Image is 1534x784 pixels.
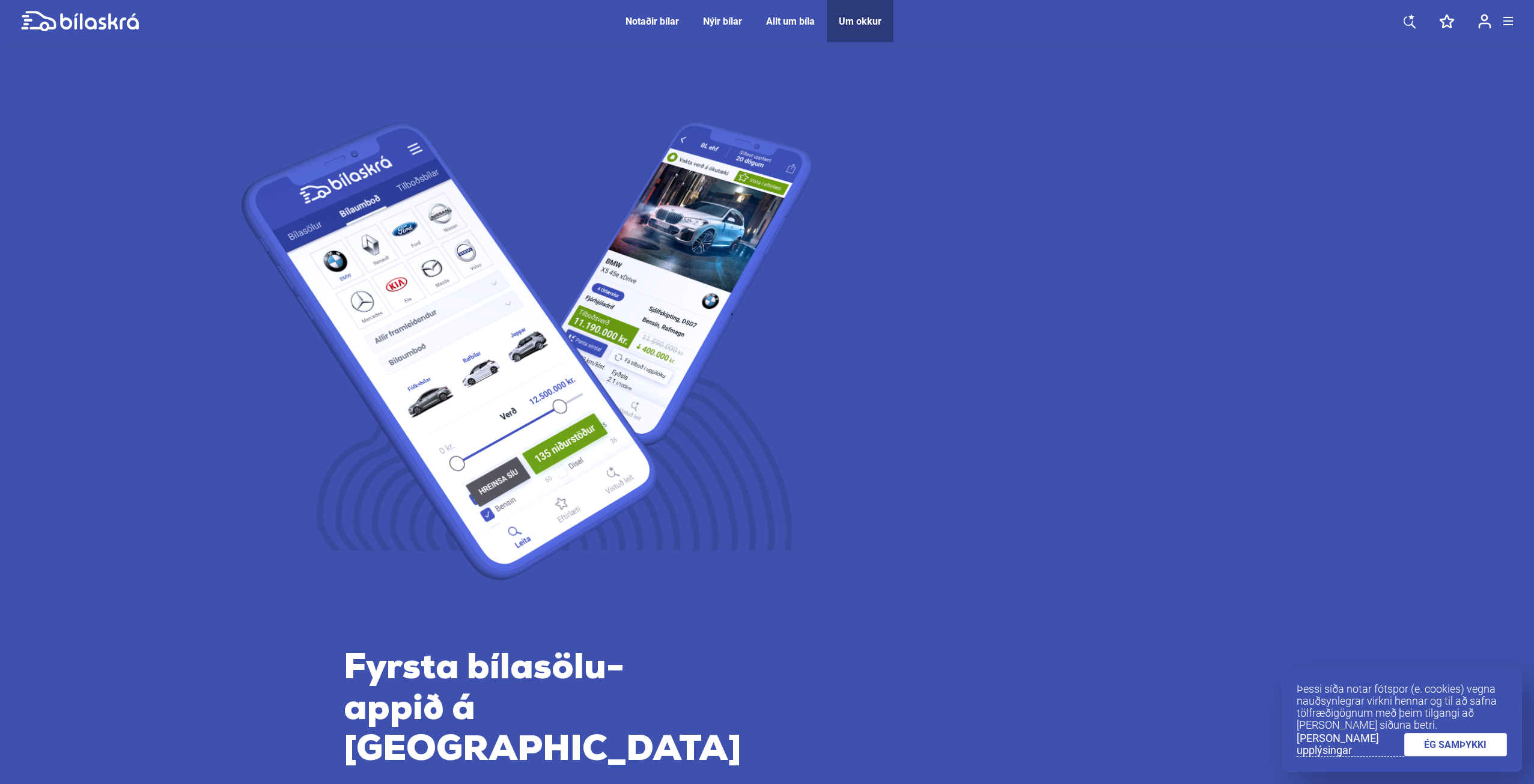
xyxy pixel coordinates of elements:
img: phones [187,51,955,757]
p: Þessi síða notar fótspor (e. cookies) vegna nauðsynlegrar virkni hennar og til að safna tölfræðig... [1297,683,1507,731]
a: Notaðir bílar [625,16,679,27]
a: Um okkur [839,16,881,27]
a: [PERSON_NAME] upplýsingar [1297,732,1404,757]
a: ÉG SAMÞYKKI [1404,733,1508,756]
a: Allt um bíla [766,16,815,27]
img: user-login.svg [1478,14,1491,29]
a: Nýir bílar [703,16,742,27]
h1: Fyrsta bílasölu- appið á [GEOGRAPHIC_DATA] [344,649,741,772]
